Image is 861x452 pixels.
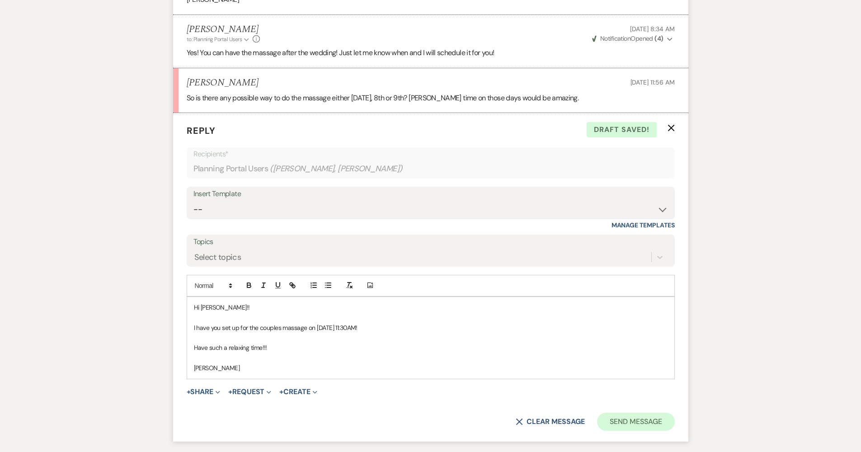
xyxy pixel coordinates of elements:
[228,388,232,395] span: +
[654,34,663,42] strong: ( 4 )
[193,235,668,249] label: Topics
[228,388,271,395] button: Request
[187,47,675,59] p: Yes! You can have the massage after the wedding! Just let me know when and I will schedule it for...
[612,221,675,229] a: Manage Templates
[194,251,241,263] div: Select topics
[193,148,668,160] p: Recipients*
[187,92,675,104] p: So is there any possible way to do the massage either [DATE], 8th or 9th? [PERSON_NAME] time on t...
[600,34,630,42] span: Notification
[187,77,259,89] h5: [PERSON_NAME]
[630,25,674,33] span: [DATE] 8:34 AM
[587,122,657,137] span: Draft saved!
[194,302,668,312] p: Hi [PERSON_NAME]!!
[193,160,668,178] div: Planning Portal Users
[194,323,668,333] p: I have you set up for the couples massage on [DATE] 11:30AM!
[630,78,675,86] span: [DATE] 11:56 AM
[187,35,251,43] button: to: Planning Portal Users
[187,24,260,35] h5: [PERSON_NAME]
[187,36,242,43] span: to: Planning Portal Users
[279,388,317,395] button: Create
[516,418,584,425] button: Clear message
[591,34,675,43] button: NotificationOpened (4)
[592,34,663,42] span: Opened
[194,343,668,353] p: Have such a relaxing time!!!
[193,188,668,201] div: Insert Template
[187,388,221,395] button: Share
[270,163,403,175] span: ( [PERSON_NAME], [PERSON_NAME] )
[187,388,191,395] span: +
[597,413,674,431] button: Send Message
[279,388,283,395] span: +
[194,363,668,373] p: [PERSON_NAME]
[187,125,216,137] span: Reply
